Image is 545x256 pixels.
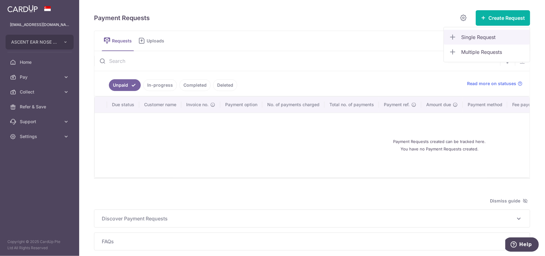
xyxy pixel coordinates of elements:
span: Amount due [426,102,451,108]
span: Single Request [461,33,525,41]
a: Read more on statuses [467,80,522,87]
span: Refer & Save [20,104,61,110]
a: Multiple Requests [444,45,530,59]
span: Pay [20,74,61,80]
span: Support [20,119,61,125]
th: Payment method [463,97,507,113]
th: Customer name [139,97,181,113]
iframe: Opens a widget where you can find more information [505,237,539,253]
span: Multiple Requests [461,48,525,56]
span: Payment option [225,102,257,108]
button: Create Request [476,10,530,26]
span: No. of payments charged [267,102,320,108]
span: Total no. of payments [329,102,374,108]
span: Collect [20,89,61,95]
span: Uploads [147,38,169,44]
span: Fee payor [512,102,532,108]
span: Discover Payment Requests [102,215,515,222]
span: ASCENT EAR NOSE THROAT SPECIALIST GROUP PTE. LTD. [11,39,57,45]
a: Requests [102,31,134,51]
h5: Payment Requests [94,13,150,23]
span: Requests [112,38,134,44]
span: Settings [20,133,61,140]
input: Search [94,51,500,71]
span: Help [14,4,27,10]
span: Payment ref. [384,102,410,108]
span: FAQs [102,238,515,245]
p: [EMAIL_ADDRESS][DOMAIN_NAME] [10,22,69,28]
p: FAQs [102,238,522,245]
ul: Create Request [444,27,530,62]
a: Single Request [444,30,530,45]
a: Deleted [213,79,237,91]
button: ASCENT EAR NOSE THROAT SPECIALIST GROUP PTE. LTD. [6,35,74,50]
a: Unpaid [109,79,141,91]
span: Invoice no. [186,102,208,108]
span: Dismiss guide [490,197,528,205]
a: In-progress [143,79,177,91]
th: Due status [107,97,139,113]
a: Completed [179,79,211,91]
img: CardUp [7,5,38,12]
p: Discover Payment Requests [102,215,522,222]
a: Uploads [136,31,169,51]
span: Read more on statuses [467,80,516,87]
span: Home [20,59,61,65]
